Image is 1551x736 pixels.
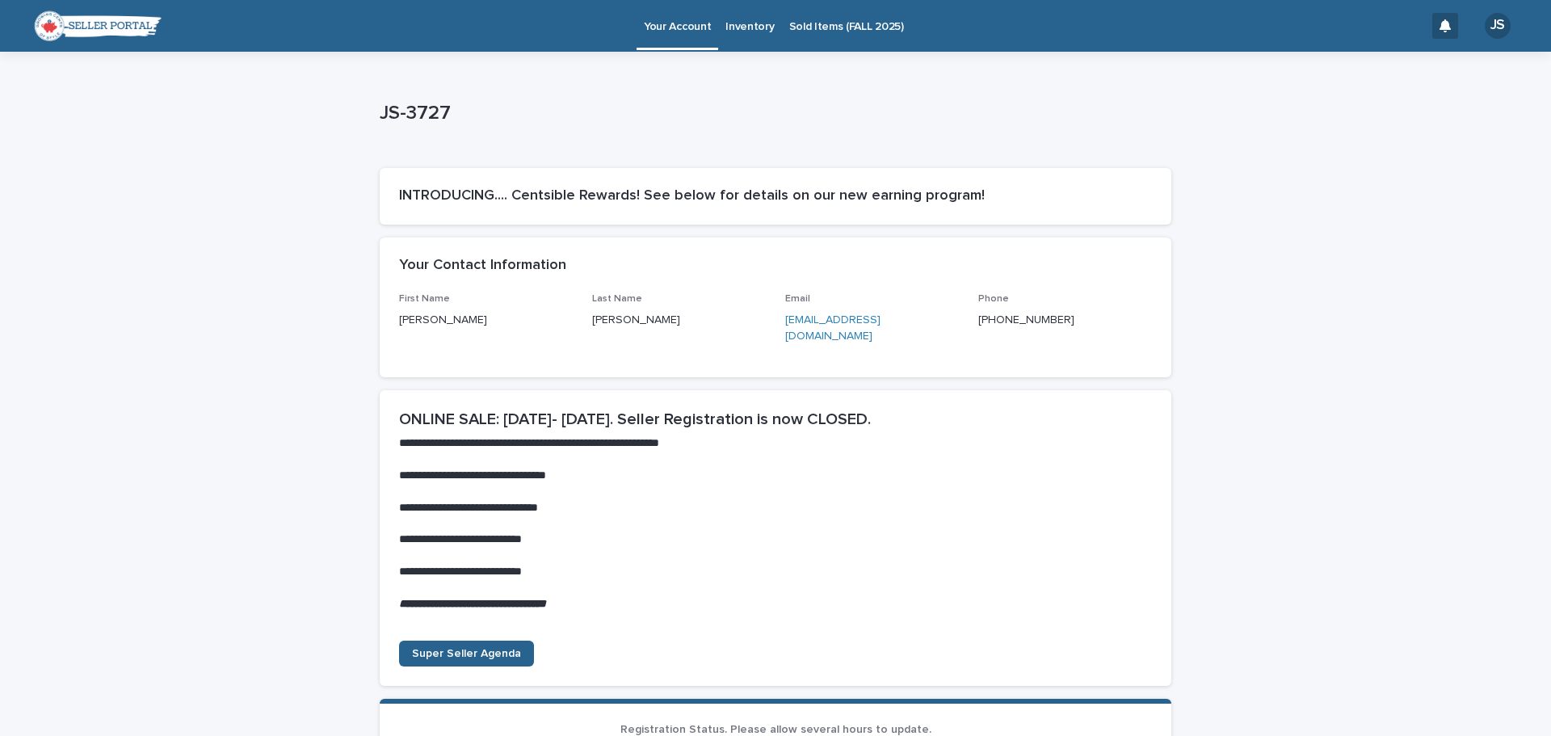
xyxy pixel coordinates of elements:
span: Phone [978,294,1009,304]
span: Registration Status. Please allow several hours to update. [620,724,931,735]
span: Email [785,294,810,304]
div: JS [1485,13,1511,39]
span: First Name [399,294,450,304]
img: Wxgr8e0QTxOLugcwBcqd [32,10,162,42]
h2: Your Contact Information [399,257,566,275]
h2: ONLINE SALE: [DATE]- [DATE]. Seller Registration is now CLOSED. [399,410,1152,429]
a: [EMAIL_ADDRESS][DOMAIN_NAME] [785,314,881,343]
p: [PERSON_NAME] [592,312,766,329]
h2: INTRODUCING.... Centsible Rewards! See below for details on our new earning program! [399,187,1152,205]
a: Super Seller Agenda [399,641,534,667]
p: [PERSON_NAME] [399,312,573,329]
p: JS-3727 [380,102,1165,125]
span: Last Name [592,294,642,304]
a: [PHONE_NUMBER] [978,314,1074,326]
span: Super Seller Agenda [412,648,521,659]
